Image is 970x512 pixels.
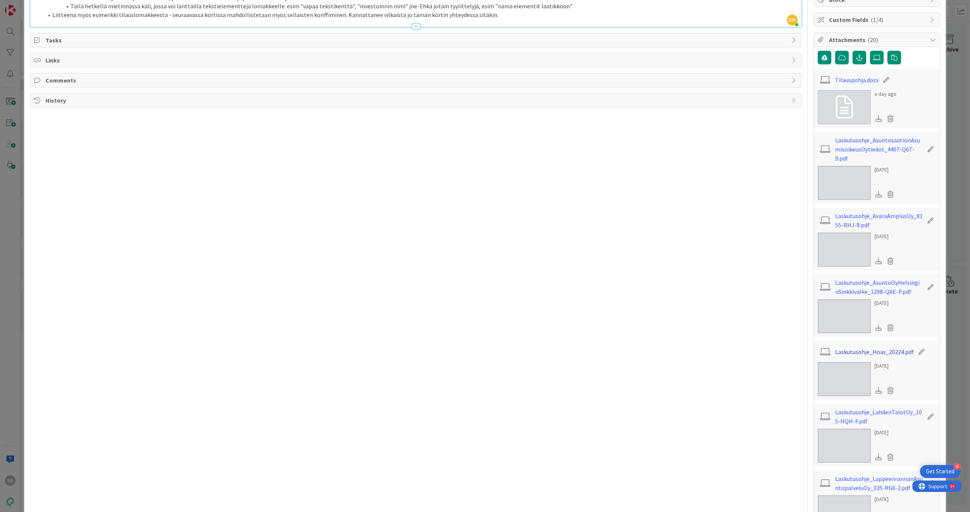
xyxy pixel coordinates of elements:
a: Laskutusohje_AsuntosäätiönAsumisoikeusOytiedot_4407-Q6T-9.pdf [835,136,923,163]
div: [DATE] [875,495,896,503]
span: Tasks [45,36,788,45]
div: 9+ [38,3,42,9]
li: Liitteenä myös esimerkki tilauslomakkeesta - seuraavassa kortissa mahdollistetaan myös sellaisten... [43,11,798,19]
span: ( 1/4 ) [871,16,883,23]
div: Open Get Started checklist, remaining modules: 4 [920,465,961,478]
li: Tällä hetkellä mietinnässä käli, jossa voi länttäillä tekstielementtejä lomakkeelle: esim "vapaa ... [43,2,798,11]
a: Laskutusohje_AsuntoOyHelsinginSinkkivälke_1298-QAE-P.pdf [835,278,923,296]
div: [DATE] [875,233,896,240]
div: Download [875,386,883,395]
a: Laskutusohje_Hoas_20224.pdf [835,347,914,356]
div: [DATE] [875,362,896,370]
div: [DATE] [875,166,896,174]
span: Support [16,1,34,10]
div: Get Started [926,468,954,475]
div: Download [875,256,883,266]
a: Tilauspohja.docx [835,75,879,84]
span: History [45,96,788,105]
div: 4 [954,463,961,470]
span: Custom Fields [829,15,926,24]
span: Links [45,56,788,65]
a: Laskutusohje_LahdenTalotOy_105-HQH-F.pdf [835,407,923,426]
a: Laskutusohje_AvaraAmplusOy_8155-RHJ-8.pdf [835,211,923,229]
span: Comments [45,76,788,85]
div: Download [875,452,883,462]
a: Laskutusohje_LappeenrannanAsuntopalveluOy_335-RG6-2.pdf [835,474,923,492]
div: Download [875,189,883,199]
div: Download [875,323,883,332]
div: a day ago [875,90,896,98]
div: [DATE] [875,429,896,437]
span: Attachments [829,35,926,44]
div: [DATE] [875,299,896,307]
span: ER [787,15,798,25]
span: ( 20 ) [868,36,878,44]
div: Download [875,114,883,123]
